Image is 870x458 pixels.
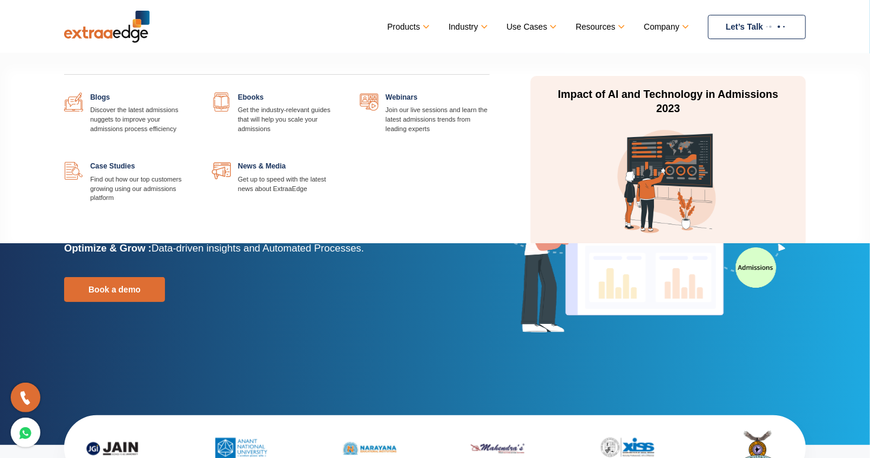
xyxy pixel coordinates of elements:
a: Use Cases [507,18,555,36]
a: Resources [576,18,623,36]
b: Optimize & Grow : [64,243,151,254]
span: Data-driven insights and Automated Processes. [151,243,364,254]
p: Impact of AI and Technology in Admissions 2023 [557,88,780,116]
a: Products [388,18,428,36]
a: Industry [449,18,486,36]
a: Let’s Talk [708,15,806,39]
a: Company [644,18,687,36]
a: Book a demo [64,277,165,302]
